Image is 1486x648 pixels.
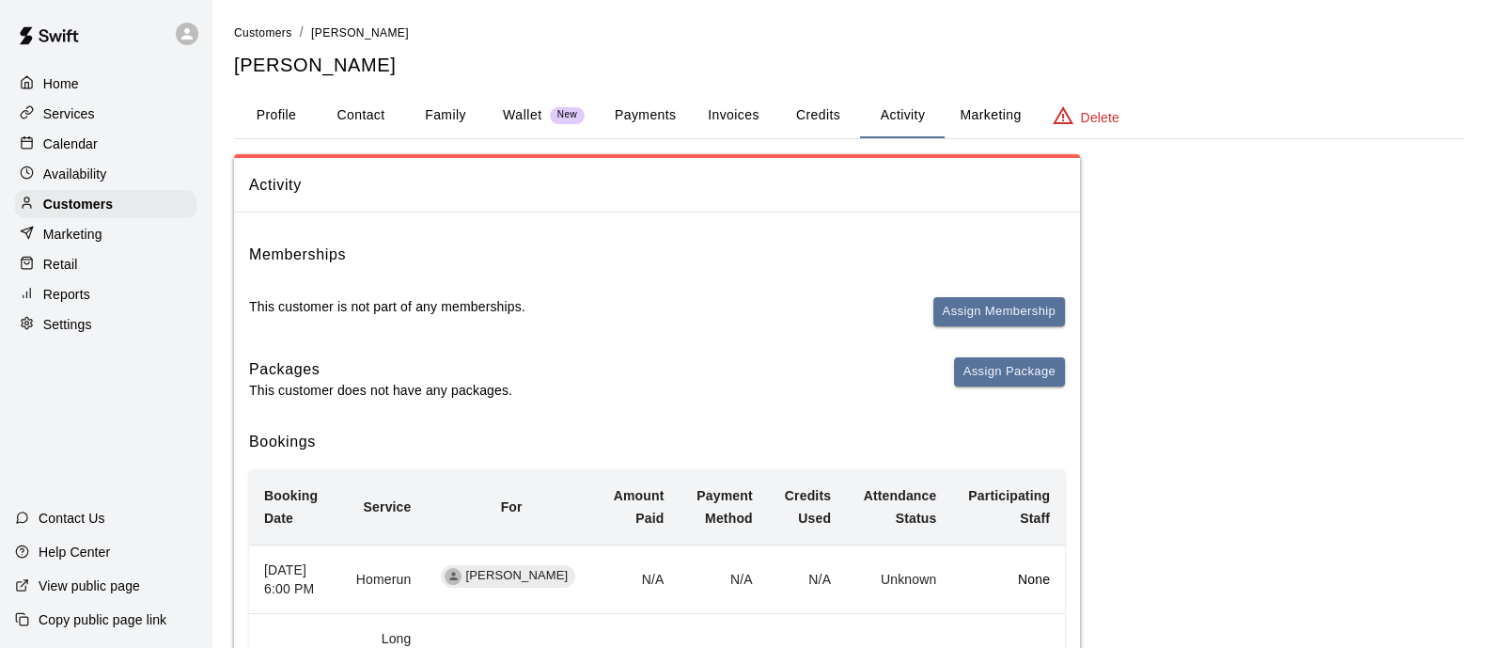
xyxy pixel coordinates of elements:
[234,53,1463,78] h5: [PERSON_NAME]
[249,545,335,613] th: [DATE] 6:00 PM
[503,105,542,125] p: Wallet
[768,545,846,613] td: N/A
[43,195,113,213] p: Customers
[43,74,79,93] p: Home
[501,499,523,514] b: For
[39,543,110,561] p: Help Center
[39,610,166,629] p: Copy public page link
[234,93,1463,138] div: basic tabs example
[43,255,78,274] p: Retail
[300,23,304,42] li: /
[249,381,512,400] p: This customer does not have any packages.
[364,499,412,514] b: Service
[933,297,1065,326] button: Assign Membership
[15,130,196,158] a: Calendar
[966,570,1050,589] p: None
[39,509,105,528] p: Contact Us
[43,165,107,183] p: Availability
[775,93,860,138] button: Credits
[249,430,1065,454] h6: Bookings
[597,545,680,613] td: N/A
[15,250,196,278] a: Retail
[249,297,525,316] p: This customer is not part of any memberships.
[679,545,767,613] td: N/A
[550,109,585,121] span: New
[43,134,98,153] p: Calendar
[846,545,951,613] td: Unknown
[968,488,1050,526] b: Participating Staff
[234,24,292,40] a: Customers
[43,285,90,304] p: Reports
[864,488,937,526] b: Attendance Status
[445,568,461,585] div: Tina Morgan
[15,280,196,308] a: Reports
[954,357,1065,387] button: Assign Package
[249,173,1065,198] span: Activity
[785,488,831,526] b: Credits Used
[264,488,318,526] b: Booking Date
[39,577,140,595] p: View public page
[335,545,426,613] td: Homerun
[600,93,691,138] button: Payments
[691,93,775,138] button: Invoices
[945,93,1036,138] button: Marketing
[15,70,196,98] a: Home
[234,23,1463,43] nav: breadcrumb
[696,488,752,526] b: Payment Method
[319,93,403,138] button: Contact
[15,160,196,188] a: Availability
[43,104,95,123] p: Services
[15,220,196,248] a: Marketing
[249,357,512,382] h6: Packages
[234,26,292,40] span: Customers
[860,93,945,138] button: Activity
[15,100,196,128] a: Services
[614,488,665,526] b: Amount Paid
[15,190,196,218] a: Customers
[43,315,92,334] p: Settings
[249,243,346,267] h6: Memberships
[458,567,575,585] span: [PERSON_NAME]
[1081,108,1119,127] p: Delete
[311,26,409,40] span: [PERSON_NAME]
[15,310,196,339] a: Settings
[234,93,319,138] button: Profile
[403,93,488,138] button: Family
[43,225,102,244] p: Marketing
